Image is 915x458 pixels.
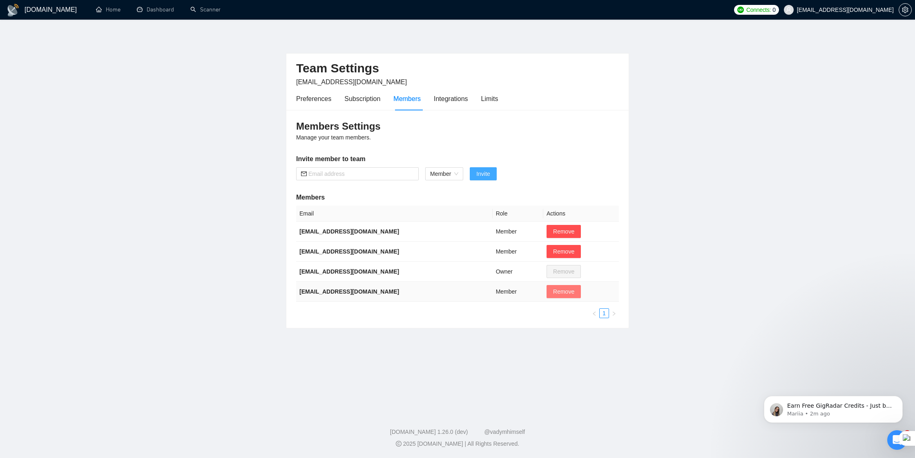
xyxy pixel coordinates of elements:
th: Role [493,206,543,222]
b: [EMAIL_ADDRESS][DOMAIN_NAME] [299,268,399,275]
span: Connects: [746,5,771,14]
h2: Team Settings [296,60,619,77]
b: [EMAIL_ADDRESS][DOMAIN_NAME] [299,248,399,255]
span: Member [430,168,458,180]
h5: Members [296,193,619,202]
b: [EMAIL_ADDRESS][DOMAIN_NAME] [299,228,399,235]
h5: Invite member to team [296,154,619,164]
span: user [786,7,792,13]
li: Previous Page [589,308,599,318]
td: Member [493,222,543,242]
a: @vadymhimself [484,429,525,435]
iframe: Intercom notifications message [752,379,915,436]
a: 1 [600,309,609,318]
span: copyright [396,441,402,447]
img: logo [7,4,20,17]
div: 2025 [DOMAIN_NAME] | All Rights Reserved. [7,440,908,448]
button: Remove [547,245,581,258]
h3: Members Settings [296,120,619,133]
li: 1 [599,308,609,318]
th: Email [296,206,493,222]
button: Remove [547,285,581,298]
button: setting [899,3,912,16]
span: Remove [553,287,574,296]
img: upwork-logo.png [737,7,744,13]
span: 0 [772,5,776,14]
iframe: Intercom live chat [887,430,907,450]
a: setting [899,7,912,13]
b: [EMAIL_ADDRESS][DOMAIN_NAME] [299,288,399,295]
span: Remove [553,247,574,256]
a: dashboardDashboard [137,6,174,13]
a: homeHome [96,6,121,13]
a: searchScanner [190,6,221,13]
div: Subscription [344,94,380,104]
td: Member [493,242,543,262]
button: left [589,308,599,318]
input: Email address [308,169,414,178]
div: Limits [481,94,498,104]
span: left [592,311,597,316]
div: Integrations [434,94,468,104]
button: Remove [547,225,581,238]
span: [EMAIL_ADDRESS][DOMAIN_NAME] [296,79,407,85]
th: Actions [543,206,619,222]
span: mail [301,171,307,177]
a: [DOMAIN_NAME] 1.26.0 (dev) [390,429,468,435]
button: Invite [470,167,496,180]
td: Member [493,282,543,302]
div: Members [393,94,421,104]
span: 1 [904,430,911,437]
span: Remove [553,227,574,236]
button: right [609,308,619,318]
span: Manage your team members. [296,134,371,141]
span: Invite [476,169,490,178]
td: Owner [493,262,543,282]
li: Next Page [609,308,619,318]
div: Preferences [296,94,331,104]
span: right [611,311,616,316]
